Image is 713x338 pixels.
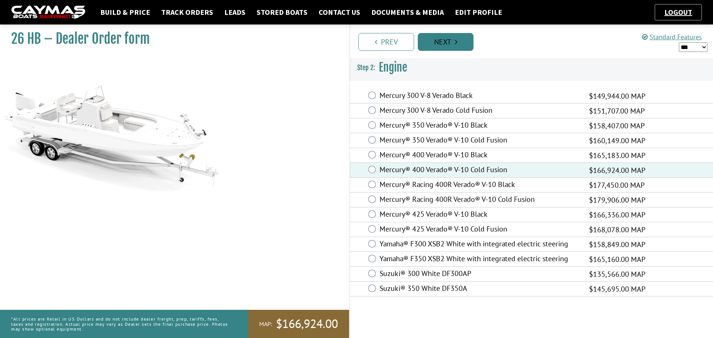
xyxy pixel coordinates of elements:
a: Documents & Media [368,7,447,17]
a: Track Orders [157,7,217,17]
a: Stored Boats [253,7,311,17]
span: $145,695.00 MAP [589,283,645,295]
span: $149,944.00 MAP [589,91,645,102]
span: $151,707.00 MAP [589,105,645,117]
span: $166,924.00 [276,316,338,332]
span: $160,149.00 MAP [589,135,645,146]
p: *All prices are Retail in US Dollars and do not include dealer freight, prep, tariffs, fees, taxe... [11,313,231,335]
span: $158,407.00 MAP [589,120,645,131]
label: Mercury® 350 Verado® V-10 Cold Fusion [380,135,580,146]
label: Mercury® 425 Verado® V-10 Cold Fusion [380,224,580,235]
label: Yamaha® F350 XSB2 White with integrated electric steering [380,254,580,265]
span: $177,450.00 MAP [589,180,645,191]
a: MAP:$166,924.00 [248,310,349,338]
h1: 26 HB – Dealer Order form [11,30,331,47]
label: Mercury® 350 Verado® V-10 Black [380,121,580,131]
label: Mercury 300 V-8 Verado Black [380,91,580,102]
a: Leads [221,7,249,17]
a: Prev [358,33,414,51]
span: MAP: [259,320,272,328]
span: $166,336.00 MAP [589,209,645,220]
a: Contact Us [315,7,364,17]
label: Mercury® Racing 400R Verado® V-10 Cold Fusion [380,195,580,206]
label: Mercury® 400 Verado® V-10 Black [380,150,580,161]
span: $135,566.00 MAP [589,269,645,280]
a: Standard Features [642,33,702,41]
label: Suzuki® 300 White DF300AP [380,269,580,280]
ul: Pagination [356,32,713,51]
span: $165,183.00 MAP [589,150,645,161]
a: Next [418,33,473,51]
a: Build & Price [97,7,154,17]
label: Suzuki® 350 White DF350A [380,284,580,295]
span: $168,078.00 MAP [589,224,645,235]
label: Mercury® Racing 400R Verado® V-10 Black [380,180,580,191]
h3: Engine [350,54,713,81]
a: Logout [661,7,696,17]
span: $158,849.00 MAP [589,239,645,250]
a: Edit Profile [451,7,506,17]
label: Mercury® 425 Verado® V-10 Black [380,210,580,220]
span: $165,160.00 MAP [589,254,645,265]
span: $179,906.00 MAP [589,194,645,206]
span: $166,924.00 MAP [589,165,645,176]
label: Yamaha® F300 XSB2 White with integrated electric steering [380,239,580,250]
img: caymas-dealer-connect-2ed40d3bc7270c1d8d7ffb4b79bf05adc795679939227970def78ec6f6c03838.gif [11,6,85,19]
label: Mercury® 400 Verado® V-10 Cold Fusion [380,165,580,176]
label: Mercury 300 V-8 Verado Cold Fusion [380,106,580,117]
